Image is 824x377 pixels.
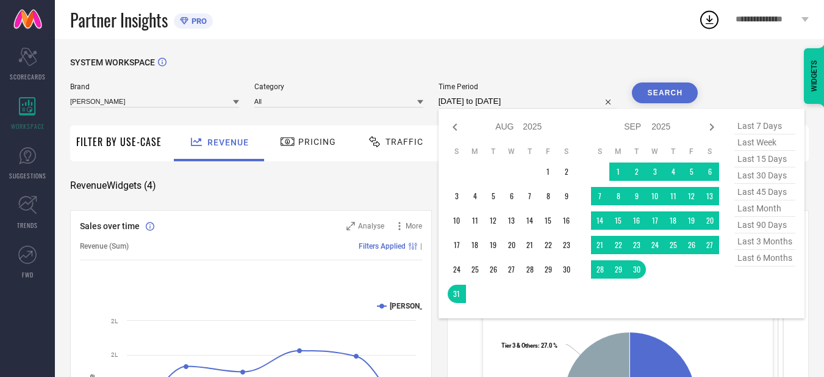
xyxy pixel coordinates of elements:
td: Thu Aug 14 2025 [521,211,539,230]
span: Traffic [385,137,423,147]
td: Tue Sep 16 2025 [628,211,646,230]
td: Mon Aug 11 2025 [466,211,484,230]
span: last 30 days [734,167,795,184]
th: Friday [682,147,701,156]
span: Revenue Widgets ( 4 ) [70,180,156,192]
span: Time Period [439,82,617,91]
th: Thursday [521,147,539,156]
td: Wed Sep 24 2025 [646,236,664,254]
td: Mon Sep 01 2025 [609,163,628,181]
text: [PERSON_NAME] [390,302,445,310]
td: Sun Sep 28 2025 [591,260,609,279]
td: Thu Aug 28 2025 [521,260,539,279]
th: Saturday [701,147,719,156]
button: Search [632,82,698,103]
td: Sun Sep 21 2025 [591,236,609,254]
th: Saturday [557,147,576,156]
td: Sat Aug 02 2025 [557,163,576,181]
td: Fri Aug 22 2025 [539,236,557,254]
span: Revenue [207,137,249,147]
span: TRENDS [17,221,38,230]
td: Sat Sep 20 2025 [701,211,719,230]
td: Thu Sep 25 2025 [664,236,682,254]
td: Sun Aug 24 2025 [448,260,466,279]
td: Sat Sep 27 2025 [701,236,719,254]
td: Wed Aug 13 2025 [503,211,521,230]
td: Mon Sep 22 2025 [609,236,628,254]
td: Sun Aug 31 2025 [448,285,466,303]
span: WORKSPACE [11,122,45,131]
div: Open download list [698,9,720,31]
span: last 90 days [734,217,795,233]
span: last 6 months [734,250,795,266]
td: Fri Sep 12 2025 [682,187,701,205]
td: Tue Aug 12 2025 [484,211,503,230]
td: Thu Aug 21 2025 [521,236,539,254]
td: Fri Sep 19 2025 [682,211,701,230]
div: Next month [704,120,719,134]
td: Sat Sep 06 2025 [701,163,719,181]
span: last 15 days [734,151,795,167]
th: Monday [609,147,628,156]
span: Analyse [358,222,384,230]
span: SYSTEM WORKSPACE [70,57,155,67]
span: | [420,242,422,251]
td: Mon Sep 15 2025 [609,211,628,230]
td: Fri Sep 26 2025 [682,236,701,254]
td: Tue Sep 23 2025 [628,236,646,254]
td: Sun Sep 07 2025 [591,187,609,205]
span: Sales over time [80,221,140,231]
td: Sat Aug 16 2025 [557,211,576,230]
input: Select time period [439,94,617,109]
td: Tue Sep 09 2025 [628,187,646,205]
span: FWD [22,270,34,279]
td: Tue Aug 05 2025 [484,187,503,205]
td: Mon Sep 08 2025 [609,187,628,205]
td: Tue Sep 30 2025 [628,260,646,279]
td: Thu Aug 07 2025 [521,187,539,205]
th: Sunday [448,147,466,156]
td: Sun Aug 17 2025 [448,236,466,254]
td: Thu Sep 04 2025 [664,163,682,181]
span: Revenue (Sum) [80,242,129,251]
td: Fri Aug 15 2025 [539,211,557,230]
td: Sat Sep 13 2025 [701,187,719,205]
td: Wed Aug 20 2025 [503,236,521,254]
th: Wednesday [646,147,664,156]
th: Tuesday [484,147,503,156]
th: Friday [539,147,557,156]
span: SCORECARDS [10,72,46,81]
td: Mon Aug 25 2025 [466,260,484,279]
td: Sun Sep 14 2025 [591,211,609,230]
span: Filters Applied [359,242,406,251]
th: Thursday [664,147,682,156]
td: Fri Aug 01 2025 [539,163,557,181]
td: Sun Aug 10 2025 [448,211,466,230]
td: Mon Sep 29 2025 [609,260,628,279]
td: Wed Sep 10 2025 [646,187,664,205]
td: Thu Sep 18 2025 [664,211,682,230]
td: Sun Aug 03 2025 [448,187,466,205]
text: 2L [111,351,118,358]
td: Wed Sep 17 2025 [646,211,664,230]
span: PRO [188,16,207,26]
td: Wed Sep 03 2025 [646,163,664,181]
span: Pricing [298,137,336,147]
td: Sat Aug 09 2025 [557,187,576,205]
span: last 7 days [734,118,795,134]
span: Partner Insights [70,7,168,32]
td: Wed Aug 06 2025 [503,187,521,205]
td: Sat Aug 23 2025 [557,236,576,254]
tspan: Tier 3 & Others [501,342,538,349]
span: Category [254,82,423,91]
td: Fri Sep 05 2025 [682,163,701,181]
td: Wed Aug 27 2025 [503,260,521,279]
td: Thu Sep 11 2025 [664,187,682,205]
span: last month [734,200,795,217]
div: Previous month [448,120,462,134]
span: Brand [70,82,239,91]
th: Wednesday [503,147,521,156]
span: last 3 months [734,233,795,250]
td: Tue Aug 19 2025 [484,236,503,254]
td: Fri Aug 08 2025 [539,187,557,205]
